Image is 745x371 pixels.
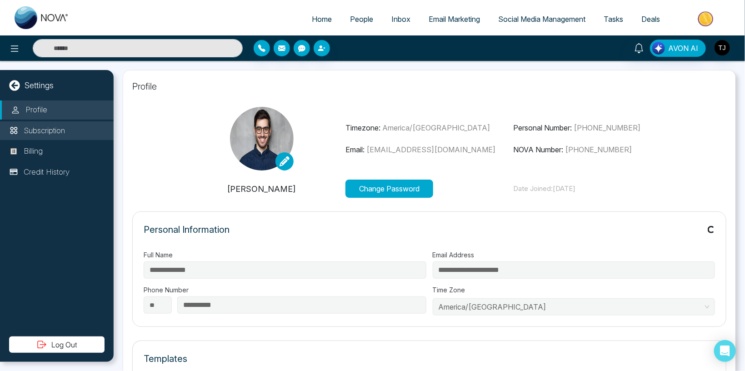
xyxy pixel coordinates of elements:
a: Deals [632,10,669,28]
a: Social Media Management [489,10,595,28]
span: Inbox [391,15,410,24]
p: Timezone: [345,122,513,133]
p: Profile [132,80,726,93]
a: Email Marketing [420,10,489,28]
span: America/[GEOGRAPHIC_DATA] [382,123,490,132]
a: Inbox [382,10,420,28]
button: AVON AI [650,40,706,57]
span: [EMAIL_ADDRESS][DOMAIN_NAME] [366,145,495,154]
p: Date Joined: [DATE] [513,184,681,194]
img: headshot-guy-wearing-spectacles-looking-camera-with-smile-isolated-background.jpg [230,107,294,170]
div: Open Intercom Messenger [714,340,736,362]
p: Profile [25,104,47,116]
label: Email Address [433,250,715,260]
a: Tasks [595,10,632,28]
p: Personal Information [144,223,230,236]
p: Email: [345,144,513,155]
button: Change Password [345,180,433,198]
span: AVON AI [668,43,698,54]
img: Lead Flow [652,42,665,55]
p: Credit History [24,166,70,178]
label: Phone Number [144,285,426,295]
p: Subscription [24,125,65,137]
label: Time Zone [433,285,715,295]
p: [PERSON_NAME] [178,183,345,195]
p: Billing [24,145,43,157]
span: America/Toronto [439,300,710,314]
span: [PHONE_NUMBER] [574,123,640,132]
a: People [341,10,382,28]
span: Deals [641,15,660,24]
span: People [350,15,373,24]
span: Tasks [604,15,623,24]
p: Settings [25,79,54,91]
p: Personal Number: [513,122,681,133]
p: Templates [144,352,187,366]
p: NOVA Number: [513,144,681,155]
img: Market-place.gif [674,9,740,29]
button: Log Out [9,336,105,353]
span: [PHONE_NUMBER] [565,145,632,154]
span: Email Marketing [429,15,480,24]
img: User Avatar [715,40,730,55]
img: Nova CRM Logo [15,6,69,29]
a: Home [303,10,341,28]
span: Home [312,15,332,24]
span: Social Media Management [498,15,585,24]
label: Full Name [144,250,426,260]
